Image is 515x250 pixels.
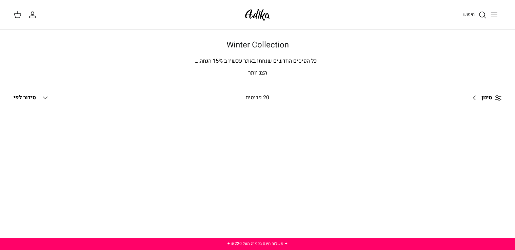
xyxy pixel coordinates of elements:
[487,7,501,22] button: Toggle menu
[243,7,272,23] img: Adika IL
[21,40,495,50] h1: Winter Collection
[28,11,39,19] a: החשבון שלי
[14,90,49,105] button: סידור לפי
[14,93,36,102] span: סידור לפי
[463,11,487,19] a: חיפוש
[227,241,288,247] a: ✦ משלוח חינם בקנייה מעל ₪220 ✦
[199,93,316,102] div: 20 פריטים
[468,90,501,106] a: סינון
[195,57,223,65] span: % הנחה.
[481,93,492,102] span: סינון
[223,57,317,65] span: כל הפיסים החדשים שנחתו באתר עכשיו ב-
[213,57,219,65] span: 15
[463,11,475,18] span: חיפוש
[21,69,495,78] p: הצג יותר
